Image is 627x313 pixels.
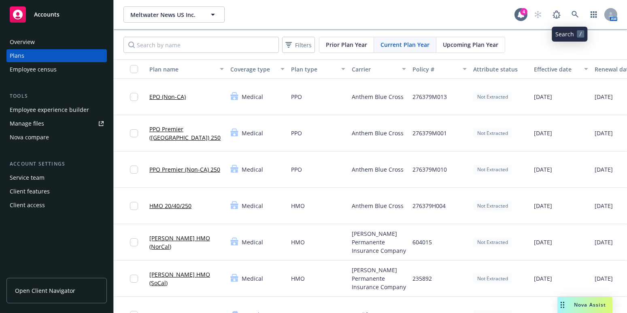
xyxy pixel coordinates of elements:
[149,125,224,142] a: PPO Premier ([GEOGRAPHIC_DATA]) 250
[10,63,57,76] div: Employee census
[242,202,263,210] span: Medical
[284,39,313,51] span: Filters
[34,11,60,18] span: Accounts
[352,266,406,291] span: [PERSON_NAME] Permanente Insurance Company
[534,65,579,74] div: Effective date
[130,166,138,174] input: Toggle Row Selected
[412,274,432,283] span: 235892
[291,238,305,246] span: HMO
[352,65,397,74] div: Carrier
[352,165,404,174] span: Anthem Blue Cross
[10,131,49,144] div: Nova compare
[534,274,552,283] span: [DATE]
[595,129,613,137] span: [DATE]
[10,117,44,130] div: Manage files
[123,37,279,53] input: Search by name
[130,129,138,137] input: Toggle Row Selected
[473,128,512,138] div: Not Extracted
[282,37,315,53] button: Filters
[149,234,224,251] a: [PERSON_NAME] HMO (NorCal)
[10,171,45,184] div: Service team
[227,59,288,79] button: Coverage type
[295,41,312,49] span: Filters
[473,92,512,102] div: Not Extracted
[557,297,612,313] button: Nova Assist
[130,202,138,210] input: Toggle Row Selected
[6,185,107,198] a: Client features
[130,275,138,283] input: Toggle Row Selected
[242,129,263,137] span: Medical
[409,59,470,79] button: Policy #
[412,65,458,74] div: Policy #
[534,129,552,137] span: [DATE]
[130,238,138,246] input: Toggle Row Selected
[352,129,404,137] span: Anthem Blue Cross
[230,65,276,74] div: Coverage type
[595,202,613,210] span: [DATE]
[130,11,200,19] span: Meltwater News US Inc.
[6,3,107,26] a: Accounts
[534,238,552,246] span: [DATE]
[10,36,35,48] div: Overview
[10,49,24,62] div: Plans
[6,131,107,144] a: Nova compare
[412,238,432,246] span: 604015
[595,92,613,101] span: [DATE]
[473,237,512,247] div: Not Extracted
[352,202,404,210] span: Anthem Blue Cross
[146,59,227,79] button: Plan name
[557,297,567,313] div: Drag to move
[10,199,45,212] div: Client access
[149,202,191,210] a: HMO 20/40/250
[242,165,263,174] span: Medical
[534,202,552,210] span: [DATE]
[288,59,349,79] button: Plan type
[412,129,447,137] span: 276379M001
[473,164,512,174] div: Not Extracted
[123,6,225,23] button: Meltwater News US Inc.
[291,65,336,74] div: Plan type
[473,65,527,74] div: Attribute status
[380,40,429,49] span: Current Plan Year
[6,117,107,130] a: Manage files
[130,93,138,101] input: Toggle Row Selected
[242,92,263,101] span: Medical
[352,92,404,101] span: Anthem Blue Cross
[6,92,107,100] div: Tools
[6,36,107,48] a: Overview
[567,6,583,23] a: Search
[291,202,305,210] span: HMO
[130,65,138,73] input: Select all
[470,59,531,79] button: Attribute status
[15,286,75,295] span: Open Client Navigator
[520,8,527,15] div: 4
[412,92,447,101] span: 276379M013
[291,129,302,137] span: PPO
[149,165,220,174] a: PPO Premier (Non-CA) 250
[595,274,613,283] span: [DATE]
[242,274,263,283] span: Medical
[326,40,367,49] span: Prior Plan Year
[352,229,406,255] span: [PERSON_NAME] Permanente Insurance Company
[291,274,305,283] span: HMO
[6,103,107,116] a: Employee experience builder
[534,165,552,174] span: [DATE]
[412,165,447,174] span: 276379M010
[595,238,613,246] span: [DATE]
[6,49,107,62] a: Plans
[149,270,224,287] a: [PERSON_NAME] HMO (SoCal)
[586,6,602,23] a: Switch app
[473,201,512,211] div: Not Extracted
[10,103,89,116] div: Employee experience builder
[534,92,552,101] span: [DATE]
[6,199,107,212] a: Client access
[6,63,107,76] a: Employee census
[242,238,263,246] span: Medical
[10,185,50,198] div: Client features
[291,92,302,101] span: PPO
[595,165,613,174] span: [DATE]
[574,301,606,308] span: Nova Assist
[291,165,302,174] span: PPO
[6,171,107,184] a: Service team
[412,202,446,210] span: 276379H004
